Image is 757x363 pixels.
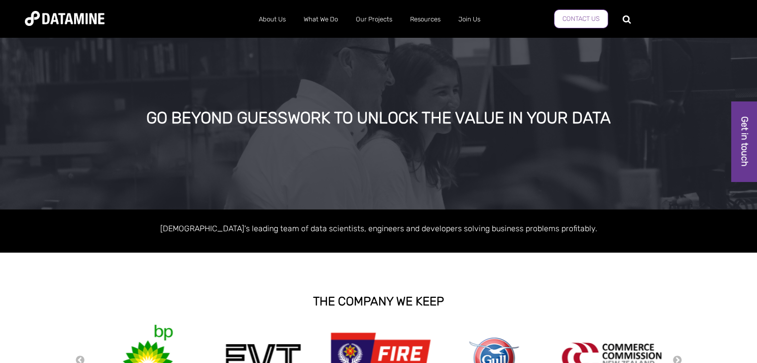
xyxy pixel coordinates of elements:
[89,109,669,127] div: GO BEYOND GUESSWORK TO UNLOCK THE VALUE IN YOUR DATA
[25,11,105,26] img: Datamine
[313,294,444,308] strong: THE COMPANY WE KEEP
[347,6,401,32] a: Our Projects
[95,222,662,235] p: [DEMOGRAPHIC_DATA]'s leading team of data scientists, engineers and developers solving business p...
[295,6,347,32] a: What We Do
[732,101,757,181] a: Get in touch
[554,9,608,28] a: Contact Us
[250,6,295,32] a: About Us
[401,6,449,32] a: Resources
[449,6,489,32] a: Join Us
